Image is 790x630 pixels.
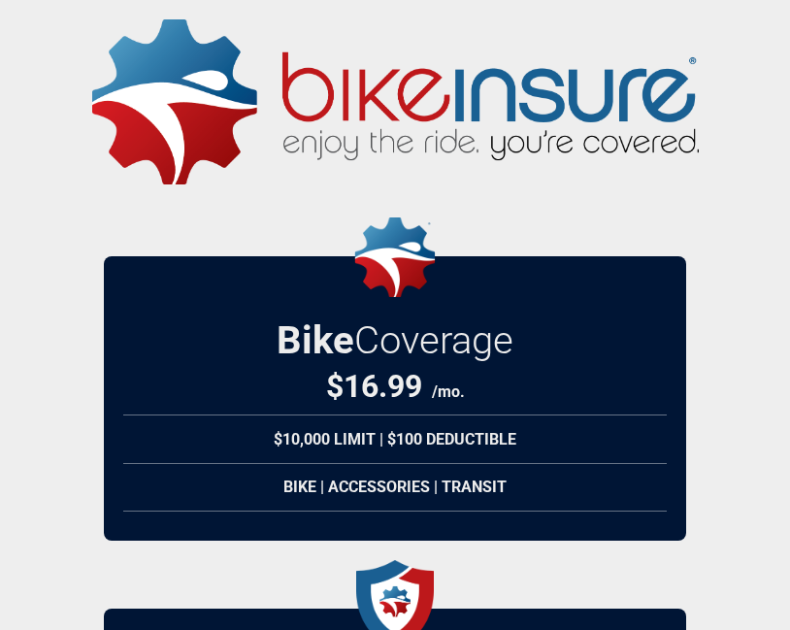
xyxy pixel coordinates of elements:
h2: Bike [277,317,513,363]
div: Bike | Accessories | Transit [123,463,667,512]
div: $16.99 [326,368,465,405]
span: Coverage [354,317,513,363]
div: $10,000 Limit | $100 Deductible [123,414,667,464]
span: /mo. [432,382,465,401]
